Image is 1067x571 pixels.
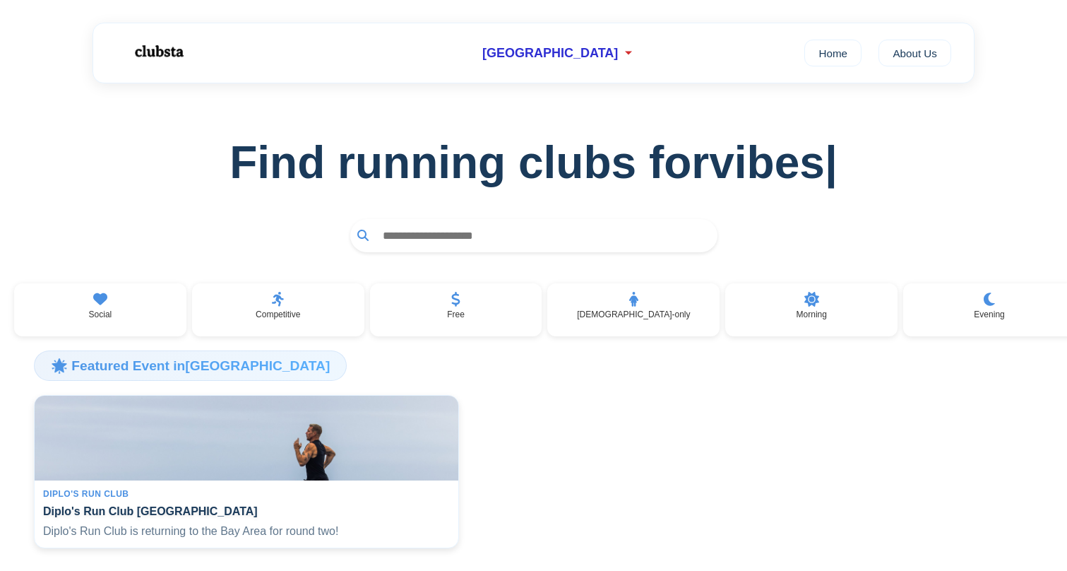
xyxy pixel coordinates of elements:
h3: 🌟 Featured Event in [GEOGRAPHIC_DATA] [34,351,347,380]
p: [DEMOGRAPHIC_DATA]-only [577,310,690,319]
p: Social [89,310,112,319]
p: Free [447,310,465,319]
h4: Diplo's Run Club [GEOGRAPHIC_DATA] [43,505,450,518]
a: Home [804,40,862,66]
p: Diplo's Run Club is returning to the Bay Area for round two! [43,524,450,539]
div: Diplo's Run Club [43,489,450,499]
p: Competitive [256,310,300,319]
img: Logo [116,34,201,69]
p: Evening [974,310,1004,319]
img: Diplo's Run Club San Francisco [35,396,458,481]
h1: Find running clubs for [23,136,1044,189]
a: About Us [878,40,951,66]
p: Morning [797,310,827,319]
span: | [825,137,837,188]
span: [GEOGRAPHIC_DATA] [482,46,618,61]
span: vibes [709,136,837,189]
